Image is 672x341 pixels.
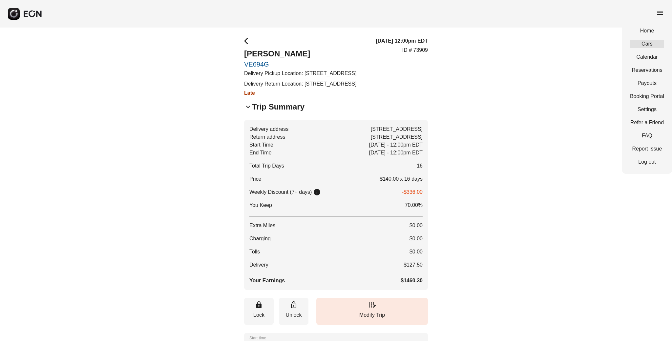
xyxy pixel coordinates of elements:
span: Charging [249,235,271,243]
a: Report Issue [630,145,664,153]
span: lock_open [290,301,298,309]
span: Delivery [249,261,268,269]
button: Lock [244,298,274,325]
span: 16 [417,162,423,170]
button: Modify Trip [316,298,428,325]
p: Delivery Return Location: [STREET_ADDRESS] [244,80,356,88]
a: Settings [630,106,664,113]
span: edit_road [368,301,376,309]
p: Modify Trip [320,311,425,319]
span: $127.50 [404,261,423,269]
p: Unlock [282,311,305,319]
span: Delivery address [249,125,288,133]
span: $0.00 [409,222,423,230]
a: VE694G [244,60,356,68]
p: Lock [247,311,270,319]
a: Calendar [630,53,664,61]
span: menu [656,9,664,17]
a: Cars [630,40,664,48]
a: Payouts [630,79,664,87]
span: End Time [249,149,272,157]
p: Price [249,175,261,183]
p: -$336.00 [402,188,423,196]
span: keyboard_arrow_down [244,103,252,111]
span: Return address [249,133,285,141]
span: [DATE] - 12:00pm EDT [369,149,423,157]
h2: Trip Summary [252,102,304,112]
span: [DATE] - 12:00pm EDT [369,141,423,149]
h3: Late [244,89,356,97]
a: Home [630,27,664,35]
span: [STREET_ADDRESS] [371,125,423,133]
span: $0.00 [409,248,423,256]
span: Your Earnings [249,277,285,285]
span: $1460.30 [401,277,423,285]
h3: [DATE] 12:00pm EDT [376,37,428,45]
a: Booking Portal [630,92,664,100]
span: info [313,188,321,196]
span: $0.00 [409,235,423,243]
h2: [PERSON_NAME] [244,49,356,59]
span: 70.00% [405,201,423,209]
p: $140.00 x 16 days [380,175,423,183]
span: You Keep [249,201,272,209]
a: Log out [630,158,664,166]
span: Total Trip Days [249,162,284,170]
a: Refer a Friend [630,119,664,127]
button: Unlock [279,298,308,325]
span: Start Time [249,141,273,149]
span: lock [255,301,263,309]
p: Weekly Discount (7+ days) [249,188,312,196]
button: Delivery address[STREET_ADDRESS]Return address[STREET_ADDRESS]Start Time[DATE] - 12:00pm EDTEnd T... [244,120,428,290]
a: Reservations [630,66,664,74]
p: Delivery Pickup Location: [STREET_ADDRESS] [244,70,356,77]
span: [STREET_ADDRESS] [371,133,423,141]
span: Tolls [249,248,260,256]
p: ID # 73909 [402,46,428,54]
a: FAQ [630,132,664,140]
span: Extra Miles [249,222,275,230]
span: arrow_back_ios [244,37,252,45]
